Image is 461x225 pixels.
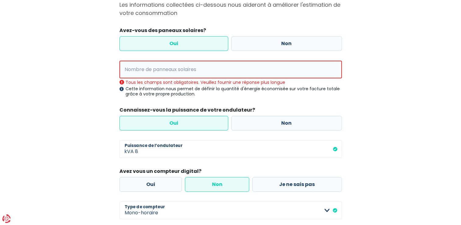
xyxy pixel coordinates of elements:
legend: Connaissez-vous la puissance de votre ondulateur? [119,106,342,116]
legend: Avez vous un compteur digital? [119,168,342,177]
label: Non [185,177,249,192]
span: kVA [119,140,135,158]
label: Non [231,116,342,130]
legend: Avez-vous des paneaux solaires? [119,27,342,36]
label: Oui [119,116,229,130]
div: Tous les champs sont obligatoires. Veuillez fournir une réponse plus longue [119,80,342,85]
div: Cette information nous permet de définir la quantité d'énergie économisée sur votre facture total... [119,86,342,97]
label: Non [231,36,342,51]
label: Je ne sais pas [252,177,342,192]
label: Oui [119,36,229,51]
p: Les informations collectées ci-dessous nous aideront à améliorer l'estimation de votre consommation [119,1,342,17]
label: Oui [119,177,182,192]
